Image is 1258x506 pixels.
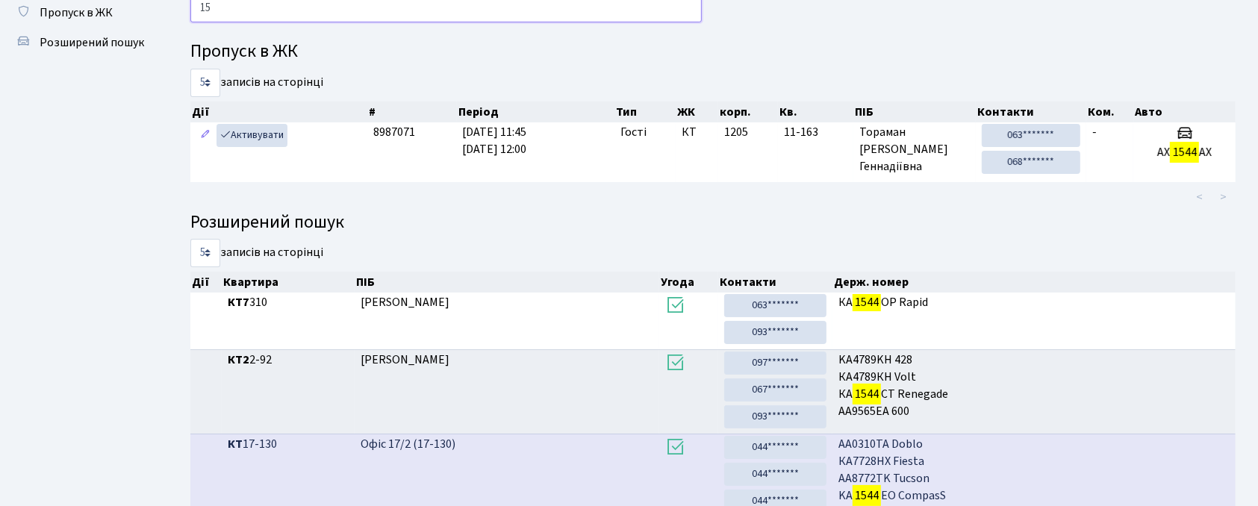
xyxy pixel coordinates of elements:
span: 8987071 [373,124,415,140]
span: КА ОР Rapid [838,294,1230,311]
span: [PERSON_NAME] [361,352,449,368]
mark: 1544 [853,485,881,506]
span: Розширений пошук [40,34,144,51]
b: КТ7 [228,294,249,310]
th: Дії [190,272,222,293]
th: Квартира [222,272,355,293]
span: - [1092,124,1097,140]
a: Редагувати [196,124,214,147]
mark: 1544 [1170,142,1198,163]
span: Офіс 17/2 (17-130) [361,436,455,452]
b: КТ [228,436,243,452]
span: 11-163 [784,124,847,141]
h4: Пропуск в ЖК [190,41,1236,63]
th: корп. [718,101,778,122]
th: Ком. [1086,101,1134,122]
span: KA4789KH 428 КА4789КН Volt КА СТ Renegade АА9565ЕА 600 [838,352,1230,419]
span: Гості [620,124,647,141]
th: Угода [659,272,718,293]
th: Держ. номер [832,272,1236,293]
th: Період [457,101,614,122]
th: Авто [1134,101,1236,122]
select: записів на сторінці [190,69,220,97]
th: ПІБ [853,101,976,122]
th: ЖК [676,101,719,122]
span: [PERSON_NAME] [361,294,449,310]
th: Контакти [718,272,832,293]
th: Тип [614,101,676,122]
th: Контакти [976,101,1086,122]
span: КТ [682,124,712,141]
th: ПІБ [355,272,659,293]
a: Розширений пошук [7,28,157,57]
select: записів на сторінці [190,239,220,267]
a: Активувати [217,124,287,147]
th: # [367,101,457,122]
th: Кв. [778,101,853,122]
b: КТ2 [228,352,249,368]
span: 310 [228,294,349,311]
label: записів на сторінці [190,239,323,267]
span: 2-92 [228,352,349,369]
h4: Розширений пошук [190,212,1236,234]
mark: 1544 [853,384,881,405]
span: 1205 [724,124,748,140]
span: Пропуск в ЖК [40,4,113,21]
span: [DATE] 11:45 [DATE] 12:00 [463,124,527,157]
span: 17-130 [228,436,349,453]
th: Дії [190,101,367,122]
mark: 1544 [853,292,881,313]
h5: АХ АХ [1139,146,1230,160]
span: Тораман [PERSON_NAME] Геннадіївна [859,124,970,175]
label: записів на сторінці [190,69,323,97]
